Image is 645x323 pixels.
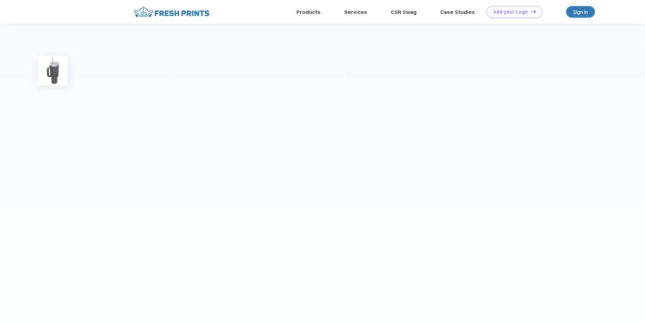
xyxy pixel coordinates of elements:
a: Sign in [566,6,595,18]
a: Products [296,9,320,15]
img: func=resize&h=100 [38,56,68,86]
a: CSR Swag [391,9,417,15]
a: Services [344,9,367,15]
div: Add your Logo [493,9,528,15]
img: DT [531,10,536,14]
img: fo%20logo%202.webp [132,6,212,18]
div: Sign in [573,8,588,16]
